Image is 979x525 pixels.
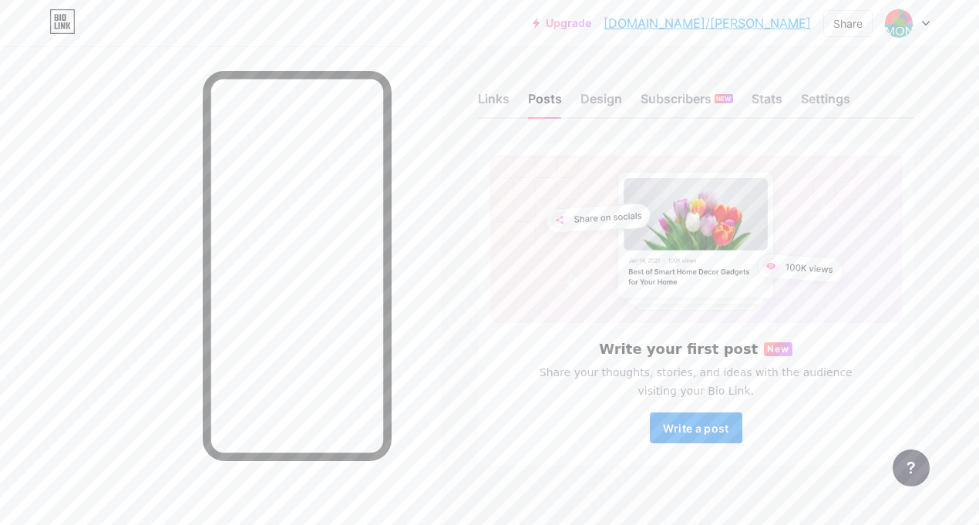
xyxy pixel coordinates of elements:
[767,342,789,356] span: New
[533,17,591,29] a: Upgrade
[604,14,811,32] a: [DOMAIN_NAME]/[PERSON_NAME]
[716,94,731,103] span: NEW
[641,89,733,117] div: Subscribers
[884,8,913,38] img: cosmonova
[528,89,562,117] div: Posts
[663,422,729,435] span: Write a post
[531,363,861,400] span: Share your thoughts, stories, and ideas with the audience visiting your Bio Link.
[833,15,863,32] div: Share
[599,342,758,357] h6: Write your first post
[752,89,782,117] div: Stats
[478,89,510,117] div: Links
[580,89,622,117] div: Design
[801,89,850,117] div: Settings
[650,412,742,443] button: Write a post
